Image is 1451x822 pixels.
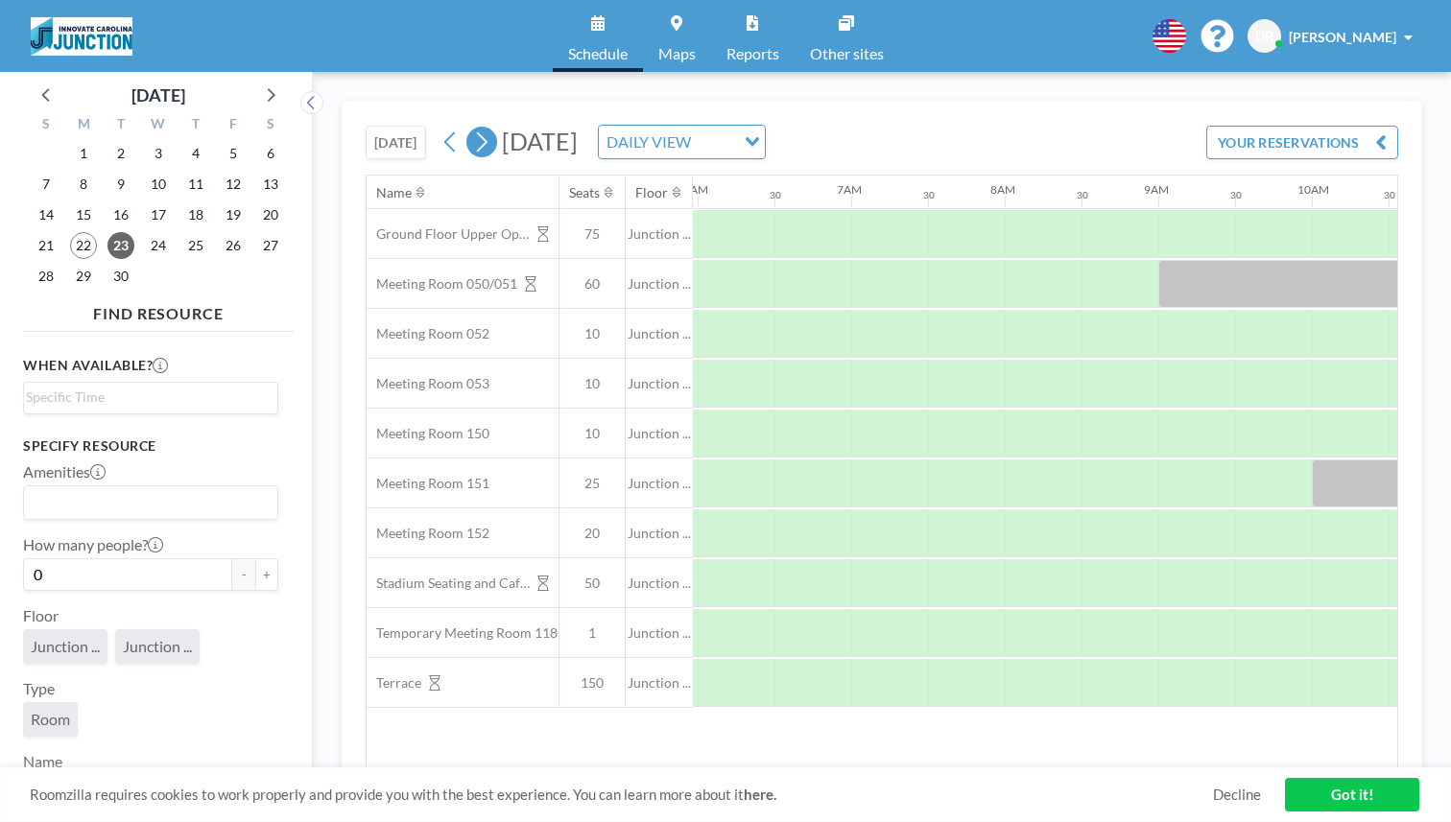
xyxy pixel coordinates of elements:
span: [PERSON_NAME] [1289,29,1396,45]
div: W [140,113,178,138]
span: Junction ... [626,575,693,592]
span: Junction ... [626,325,693,342]
span: Saturday, September 20, 2025 [257,201,284,228]
div: 6AM [683,182,708,197]
span: 75 [559,225,625,243]
span: Thursday, September 25, 2025 [182,232,209,259]
div: 7AM [837,182,862,197]
span: Monday, September 8, 2025 [70,171,97,198]
div: M [65,113,103,138]
img: organization-logo [31,17,132,56]
div: 30 [1077,189,1088,201]
div: [DATE] [131,82,185,108]
span: Junction ... [626,525,693,542]
span: Monday, September 29, 2025 [70,263,97,290]
h3: Specify resource [23,437,278,455]
span: 1 [559,624,625,642]
span: Saturday, September 13, 2025 [257,171,284,198]
button: YOUR RESERVATIONS [1206,126,1398,159]
span: Reports [726,46,779,61]
div: 30 [770,189,781,201]
span: 50 [559,575,625,592]
span: Tuesday, September 16, 2025 [107,201,134,228]
span: Monday, September 1, 2025 [70,140,97,167]
span: 10 [559,375,625,392]
div: T [103,113,140,138]
span: Junction ... [626,624,693,642]
span: DR [1255,28,1273,45]
span: Friday, September 5, 2025 [220,140,247,167]
div: Search for option [24,486,277,519]
span: Meeting Room 050/051 [367,275,517,293]
span: Monday, September 22, 2025 [70,232,97,259]
span: Other sites [810,46,884,61]
span: Meeting Room 053 [367,375,489,392]
input: Search for option [26,490,267,515]
div: Search for option [24,383,277,411]
span: Tuesday, September 2, 2025 [107,140,134,167]
button: + [255,558,278,591]
span: Ground Floor Upper Open Area [367,225,530,243]
span: DAILY VIEW [603,129,695,154]
span: Wednesday, September 10, 2025 [145,171,172,198]
span: Roomzilla requires cookies to work properly and provide you with the best experience. You can lea... [30,786,1213,804]
span: Temporary Meeting Room 118 [367,624,558,642]
span: Junction ... [626,475,693,492]
span: Thursday, September 4, 2025 [182,140,209,167]
span: Terrace [367,674,421,692]
div: 8AM [990,182,1015,197]
button: - [232,558,255,591]
span: Maps [658,46,696,61]
label: How many people? [23,535,163,554]
span: Tuesday, September 23, 2025 [107,232,134,259]
span: 150 [559,674,625,692]
a: here. [744,786,776,803]
span: Junction ... [626,674,693,692]
span: 10 [559,425,625,442]
span: Schedule [568,46,628,61]
div: Search for option [599,126,765,158]
span: Junction ... [626,375,693,392]
span: Saturday, September 27, 2025 [257,232,284,259]
div: F [214,113,251,138]
div: S [28,113,65,138]
span: Sunday, September 28, 2025 [33,263,59,290]
span: Meeting Room 152 [367,525,489,542]
div: S [251,113,289,138]
div: Floor [635,184,668,201]
span: Room [31,710,70,729]
span: Meeting Room 052 [367,325,489,342]
span: Wednesday, September 17, 2025 [145,201,172,228]
span: Stadium Seating and Cafe area [367,575,530,592]
span: Monday, September 15, 2025 [70,201,97,228]
span: Junction ... [626,275,693,293]
span: Tuesday, September 30, 2025 [107,263,134,290]
span: 20 [559,525,625,542]
div: 10AM [1297,182,1329,197]
span: Wednesday, September 3, 2025 [145,140,172,167]
a: Decline [1213,786,1261,804]
input: Search for option [697,129,733,154]
div: 30 [1384,189,1395,201]
span: Wednesday, September 24, 2025 [145,232,172,259]
span: 10 [559,325,625,342]
div: Seats [569,184,600,201]
button: [DATE] [366,126,426,159]
label: Floor [23,606,59,625]
div: 9AM [1144,182,1169,197]
span: 25 [559,475,625,492]
span: Meeting Room 151 [367,475,489,492]
span: Meeting Room 150 [367,425,489,442]
span: 60 [559,275,625,293]
div: T [177,113,214,138]
div: 30 [1230,189,1242,201]
span: Junction ... [626,425,693,442]
span: Saturday, September 6, 2025 [257,140,284,167]
h4: FIND RESOURCE [23,296,294,323]
span: Tuesday, September 9, 2025 [107,171,134,198]
div: Name [376,184,412,201]
span: Sunday, September 21, 2025 [33,232,59,259]
label: Type [23,679,55,698]
span: Friday, September 19, 2025 [220,201,247,228]
div: 30 [923,189,935,201]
